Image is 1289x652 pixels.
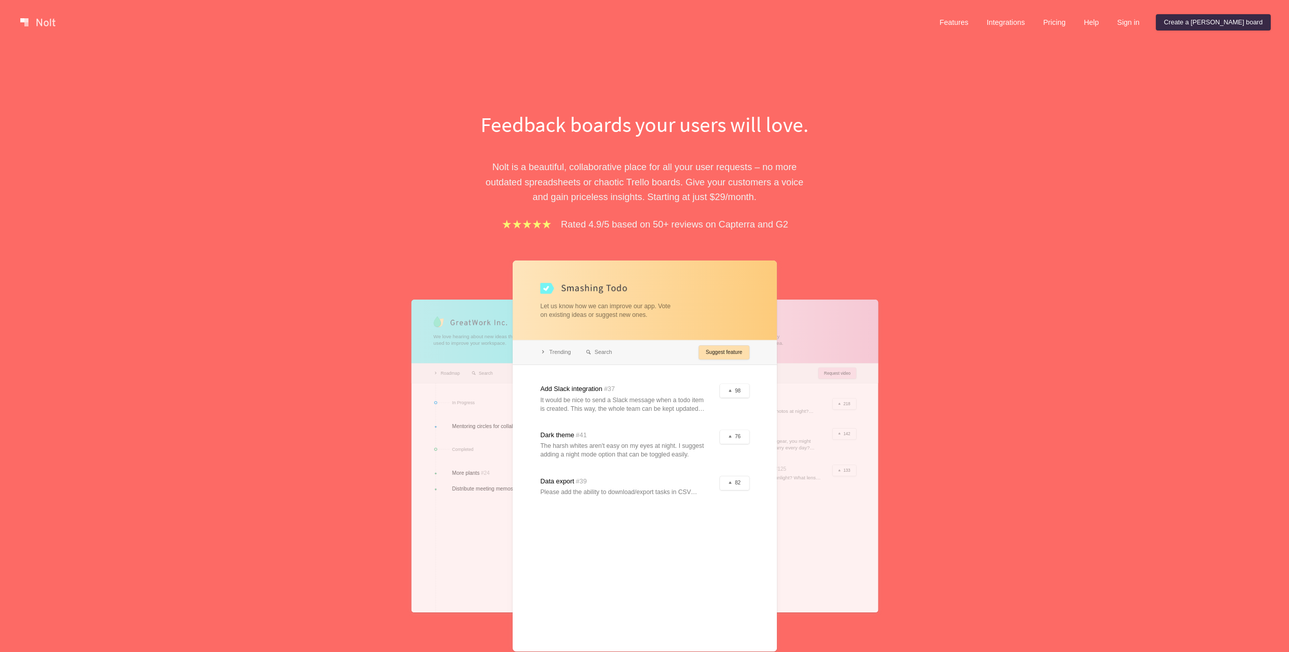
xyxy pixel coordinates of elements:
[1035,14,1074,30] a: Pricing
[469,159,820,204] p: Nolt is a beautiful, collaborative place for all your user requests – no more outdated spreadshee...
[501,218,553,230] img: stars.b067e34983.png
[469,110,820,139] h1: Feedback boards your users will love.
[561,217,788,232] p: Rated 4.9/5 based on 50+ reviews on Capterra and G2
[931,14,977,30] a: Features
[1156,14,1271,30] a: Create a [PERSON_NAME] board
[1076,14,1107,30] a: Help
[1109,14,1148,30] a: Sign in
[979,14,1033,30] a: Integrations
